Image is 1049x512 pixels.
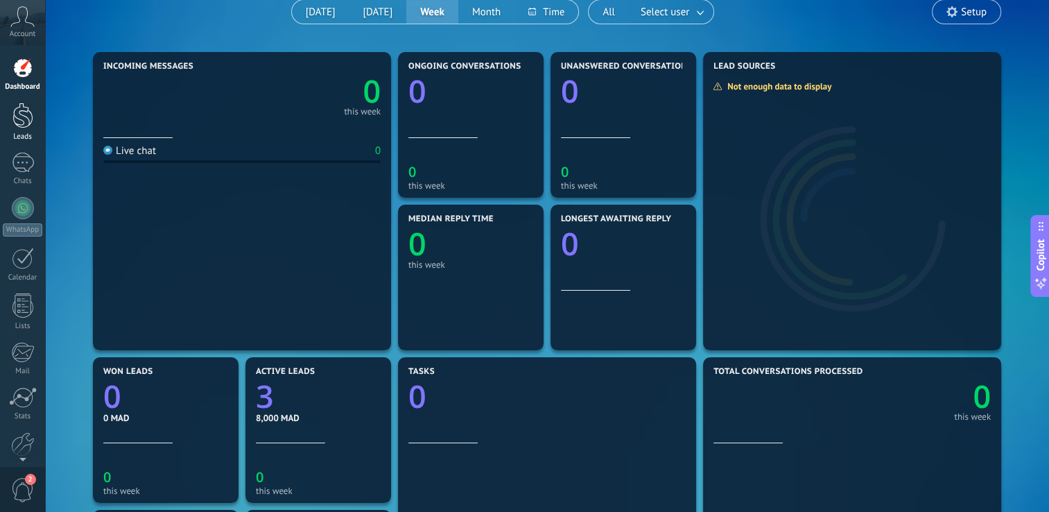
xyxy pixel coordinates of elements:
[363,70,381,112] text: 0
[3,83,43,92] div: Dashboard
[256,412,381,424] div: 8,000 MAD
[408,62,521,71] span: Ongoing conversations
[408,367,435,377] span: Tasks
[954,413,991,420] div: this week
[408,223,426,265] text: 0
[973,375,991,418] text: 0
[3,322,43,331] div: Lists
[256,375,274,418] text: 3
[103,486,228,496] div: this week
[408,259,533,270] div: this week
[408,162,416,181] text: 0
[408,180,533,191] div: this week
[561,62,692,71] span: Unanswered conversations
[561,214,671,224] span: Longest awaiting reply
[852,375,991,418] a: 0
[103,468,111,486] text: 0
[713,80,841,92] div: Not enough data to display
[3,223,42,237] div: WhatsApp
[561,70,579,112] text: 0
[961,6,987,18] span: Setup
[408,214,494,224] span: Median reply time
[256,375,381,418] a: 3
[561,180,686,191] div: this week
[10,30,35,39] span: Account
[256,486,381,496] div: this week
[713,62,775,71] span: Lead Sources
[256,367,315,377] span: Active leads
[103,412,228,424] div: 0 MAD
[3,133,43,142] div: Leads
[242,70,381,112] a: 0
[103,367,153,377] span: Won leads
[103,144,156,157] div: Live chat
[25,474,36,485] span: 2
[408,375,686,418] a: 0
[256,468,263,486] text: 0
[375,144,381,157] div: 0
[638,3,692,22] span: Select user
[103,375,228,418] a: 0
[3,367,43,376] div: Mail
[103,62,193,71] span: Incoming messages
[408,70,426,112] text: 0
[561,223,579,265] text: 0
[3,412,43,421] div: Stats
[3,177,43,186] div: Chats
[103,375,121,418] text: 0
[103,146,112,155] img: Live chat
[408,375,426,418] text: 0
[344,108,381,115] div: this week
[3,273,43,282] div: Calendar
[1034,239,1048,271] span: Copilot
[561,162,569,181] text: 0
[713,367,862,377] span: Total conversations processed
